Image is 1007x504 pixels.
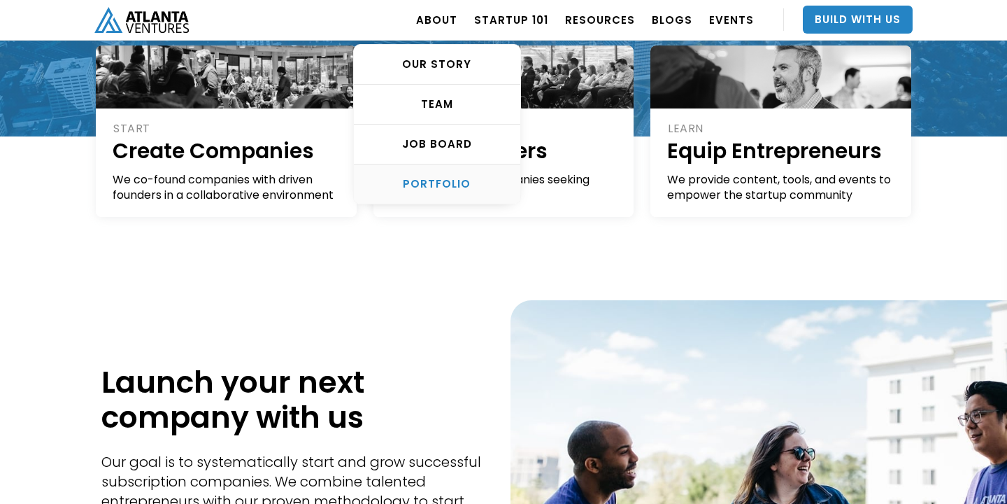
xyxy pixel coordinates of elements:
[354,125,520,164] a: Job Board
[354,164,520,204] a: PORTFOLIO
[803,6,913,34] a: Build With Us
[354,177,520,191] div: PORTFOLIO
[667,136,896,165] h1: Equip Entrepreneurs
[113,121,341,136] div: START
[101,365,490,435] h1: Launch your next company with us
[113,136,341,165] h1: Create Companies
[354,97,520,111] div: TEAM
[668,121,896,136] div: LEARN
[667,172,896,203] div: We provide content, tools, and events to empower the startup community
[650,45,911,217] a: LEARNEquip EntrepreneursWe provide content, tools, and events to empower the startup community
[354,45,520,85] a: OUR STORY
[354,137,520,151] div: Job Board
[354,85,520,125] a: TEAM
[113,172,341,203] div: We co-found companies with driven founders in a collaborative environment
[354,57,520,71] div: OUR STORY
[96,45,357,217] a: STARTCreate CompaniesWe co-found companies with driven founders in a collaborative environment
